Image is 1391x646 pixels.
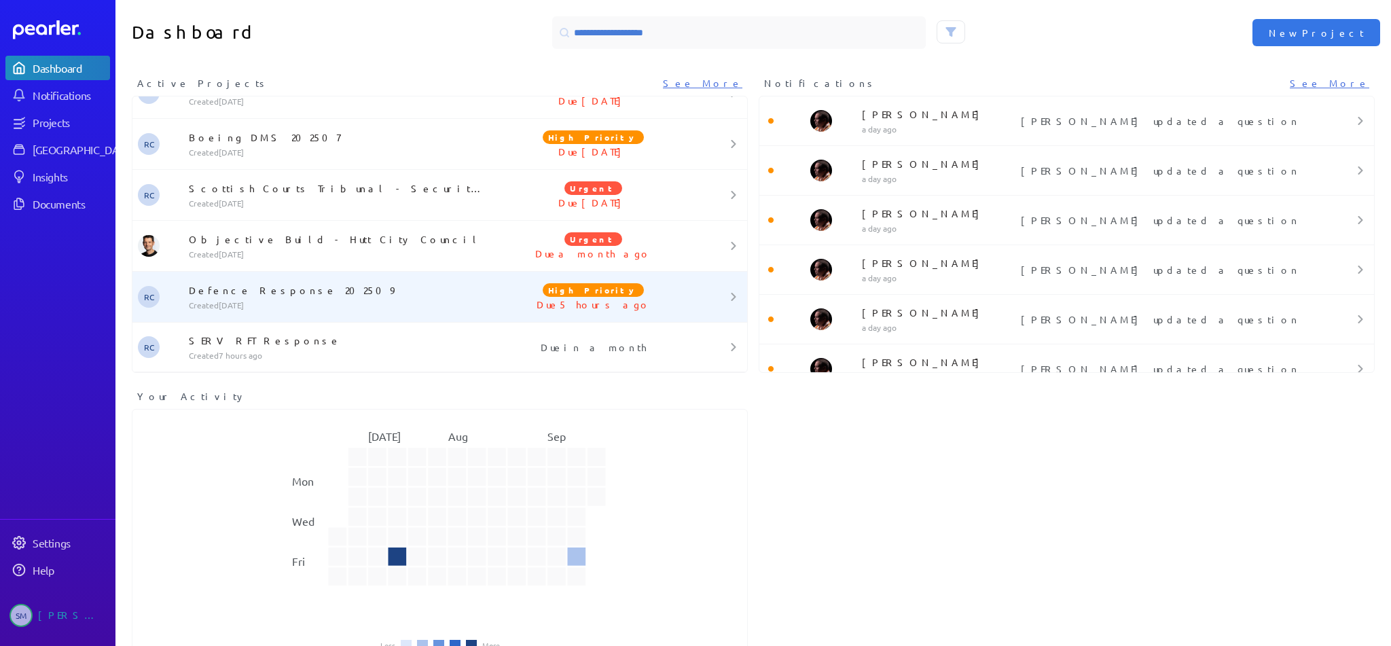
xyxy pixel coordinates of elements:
[292,554,305,568] text: Fri
[1269,26,1364,39] span: New Project
[547,429,566,443] text: Sep
[491,247,696,260] p: Due a month ago
[810,209,832,231] img: Ryan Baird
[1021,263,1318,276] p: [PERSON_NAME] updated a question
[5,83,110,107] a: Notifications
[663,76,742,90] a: See More
[764,76,877,90] span: Notifications
[189,96,491,107] p: Created [DATE]
[810,259,832,281] img: Ryan Baird
[1021,164,1318,177] p: [PERSON_NAME] updated a question
[810,160,832,181] img: Ryan Baird
[189,249,491,259] p: Created [DATE]
[5,56,110,80] a: Dashboard
[5,110,110,134] a: Projects
[33,61,109,75] div: Dashboard
[138,235,160,257] img: James Layton
[1021,362,1318,376] p: [PERSON_NAME] updated a question
[10,604,33,627] span: Stuart Meyers
[5,137,110,162] a: [GEOGRAPHIC_DATA]
[33,563,109,577] div: Help
[33,115,109,129] div: Projects
[38,604,106,627] div: [PERSON_NAME]
[5,531,110,555] a: Settings
[1290,76,1369,90] a: See More
[862,272,1015,283] p: a day ago
[138,336,160,358] span: Robert Craig
[189,350,491,361] p: Created 7 hours ago
[862,157,1015,171] p: [PERSON_NAME]
[189,334,491,347] p: SERV RFT Response
[491,196,696,209] p: Due [DATE]
[189,283,491,297] p: Defence Response 202509
[33,197,109,211] div: Documents
[292,474,314,488] text: Mon
[5,164,110,189] a: Insights
[862,223,1015,234] p: a day ago
[491,340,696,354] p: Due in a month
[292,514,314,528] text: Wed
[1021,213,1318,227] p: [PERSON_NAME] updated a question
[138,184,160,206] span: Robert Craig
[33,536,109,550] div: Settings
[810,358,832,380] img: Ryan Baird
[543,283,644,297] span: High Priority
[137,389,247,403] span: Your Activity
[862,256,1015,270] p: [PERSON_NAME]
[543,130,644,144] span: High Priority
[189,300,491,310] p: Created [DATE]
[862,372,1015,382] p: a day ago
[368,429,401,443] text: [DATE]
[13,20,110,39] a: Dashboard
[1021,114,1318,128] p: [PERSON_NAME] updated a question
[862,173,1015,184] p: a day ago
[564,181,622,195] span: Urgent
[189,181,491,195] p: Scottish Courts Tribunal - Security Questions
[810,308,832,330] img: Ryan Baird
[33,88,109,102] div: Notifications
[137,76,269,90] span: Active Projects
[862,322,1015,333] p: a day ago
[5,598,110,632] a: SM[PERSON_NAME]
[491,145,696,158] p: Due [DATE]
[132,16,435,49] h1: Dashboard
[491,298,696,311] p: Due 5 hours ago
[33,143,134,156] div: [GEOGRAPHIC_DATA]
[138,286,160,308] span: Robert Craig
[5,192,110,216] a: Documents
[862,355,1015,369] p: [PERSON_NAME]
[862,124,1015,134] p: a day ago
[138,133,160,155] span: Robert Craig
[189,232,491,246] p: Objective Build - Hutt City Council
[448,429,468,443] text: Aug
[189,147,491,158] p: Created [DATE]
[1252,19,1380,46] button: New Project
[862,306,1015,319] p: [PERSON_NAME]
[810,110,832,132] img: Ryan Baird
[33,170,109,183] div: Insights
[862,107,1015,121] p: [PERSON_NAME]
[491,94,696,107] p: Due [DATE]
[189,130,491,144] p: Boeing DMS 202507
[564,232,622,246] span: Urgent
[189,198,491,209] p: Created [DATE]
[1021,312,1318,326] p: [PERSON_NAME] updated a question
[862,207,1015,220] p: [PERSON_NAME]
[5,558,110,582] a: Help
